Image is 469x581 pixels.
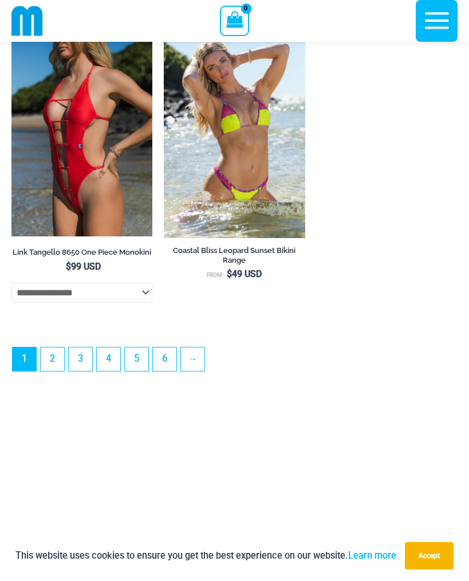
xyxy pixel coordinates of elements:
[11,25,152,236] a: Link Tangello 8650 One Piece Monokini 11Link Tangello 8650 One Piece Monokini 12Link Tangello 865...
[207,272,224,278] span: From:
[220,6,249,35] a: View Shopping Cart, empty
[11,247,152,257] h2: Link Tangello 8650 One Piece Monokini
[66,261,101,272] bdi: 99 USD
[348,550,396,561] a: Learn more
[125,347,148,371] a: Page 5
[66,261,71,272] span: $
[11,25,152,236] img: Link Tangello 8650 One Piece Monokini 11
[41,347,64,371] a: Page 2
[227,268,232,279] span: $
[181,347,204,371] a: →
[164,246,305,269] a: Coastal Bliss Leopard Sunset Bikini Range
[11,5,43,37] img: cropped mm emblem
[405,542,454,570] button: Accept
[11,347,458,377] nav: Product Pagination
[15,548,396,563] p: This website uses cookies to ensure you get the best experience on our website.
[97,347,120,371] a: Page 4
[11,247,152,261] a: Link Tangello 8650 One Piece Monokini
[164,25,305,238] img: Coastal Bliss Leopard Sunset 3171 Tri Top 4371 Thong Bikini 06
[69,347,92,371] a: Page 3
[13,347,36,371] span: Page 1
[227,268,262,279] bdi: 49 USD
[164,246,305,265] h2: Coastal Bliss Leopard Sunset Bikini Range
[153,347,176,371] a: Page 6
[164,25,305,238] a: Coastal Bliss Leopard Sunset 3171 Tri Top 4371 Thong Bikini 06Coastal Bliss Leopard Sunset 3171 T...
